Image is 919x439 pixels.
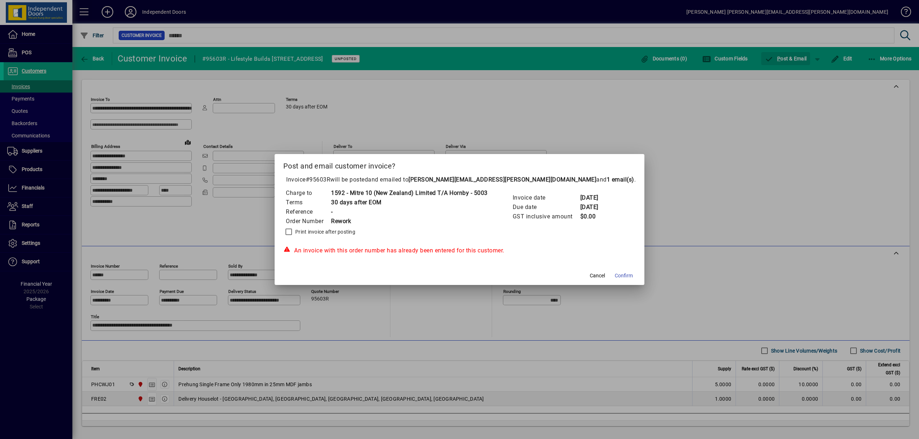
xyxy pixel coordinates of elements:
td: Charge to [285,188,331,198]
h2: Post and email customer invoice? [275,154,644,175]
td: Invoice date [512,193,580,203]
span: Confirm [615,272,633,280]
button: Confirm [612,269,636,282]
td: - [331,207,488,217]
td: Terms [285,198,331,207]
td: GST inclusive amount [512,212,580,221]
td: Reference [285,207,331,217]
span: #95603R [306,176,331,183]
button: Cancel [586,269,609,282]
div: An invoice with this order number has already been entered for this customer. [283,246,636,255]
b: [PERSON_NAME][EMAIL_ADDRESS][PERSON_NAME][DOMAIN_NAME] [408,176,596,183]
p: Invoice will be posted . [283,175,636,184]
td: Rework [331,217,488,226]
td: Order Number [285,217,331,226]
label: Print invoice after posting [294,228,355,235]
td: 30 days after EOM [331,198,488,207]
b: 1 email(s) [607,176,634,183]
td: Due date [512,203,580,212]
td: $0.00 [580,212,609,221]
td: [DATE] [580,203,609,212]
span: and [596,176,634,183]
td: [DATE] [580,193,609,203]
span: and emailed to [368,176,634,183]
span: Cancel [590,272,605,280]
td: 1592 - Mitre 10 (New Zealand) Limited T/A Hornby - 5003 [331,188,488,198]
